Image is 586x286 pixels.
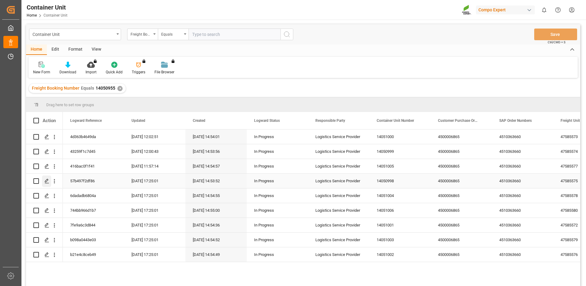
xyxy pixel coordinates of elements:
[308,203,369,218] div: Logistics Service Provider
[431,203,492,218] div: 4500006865
[131,30,151,37] div: Freight Booking Number
[369,144,431,159] div: 14050999
[438,118,479,123] span: Customer Purchase Order Numbers
[377,118,414,123] span: Container Unit Number
[308,247,369,262] div: Logistics Service Provider
[476,4,537,16] button: Compo Expert
[280,29,293,40] button: search button
[26,188,63,203] div: Press SPACE to select this row.
[308,159,369,173] div: Logistics Service Provider
[46,102,94,107] span: Drag here to set row groups
[26,129,63,144] div: Press SPACE to select this row.
[308,218,369,232] div: Logistics Service Provider
[193,118,205,123] span: Created
[492,159,553,173] div: 4510363660
[431,188,492,203] div: 4500006865
[124,188,185,203] div: [DATE] 17:25:01
[124,247,185,262] div: [DATE] 17:25:01
[87,44,106,55] div: View
[492,247,553,262] div: 4510363660
[43,118,56,123] div: Action
[26,247,63,262] div: Press SPACE to select this row.
[27,13,37,17] a: Home
[254,203,301,218] div: In Progress
[70,118,102,123] span: Logward Reference
[158,29,188,40] button: open menu
[124,159,185,173] div: [DATE] 11:57:14
[63,188,124,203] div: 6dadadb6804a
[124,174,185,188] div: [DATE] 17:25:01
[127,29,158,40] button: open menu
[27,3,67,12] div: Container Unit
[315,118,345,123] span: Responsible Party
[26,218,63,233] div: Press SPACE to select this row.
[254,248,301,262] div: In Progress
[534,29,577,40] button: Save
[63,159,124,173] div: 416bac0f1f41
[63,233,124,247] div: b098a0443e03
[59,69,76,75] div: Download
[308,188,369,203] div: Logistics Service Provider
[492,203,553,218] div: 4510363660
[63,174,124,188] div: 57b497f2df86
[369,203,431,218] div: 14051006
[431,218,492,232] div: 4500006865
[537,3,551,17] button: show 0 new notifications
[254,174,301,188] div: In Progress
[369,233,431,247] div: 14051003
[96,86,115,91] span: 14050955
[32,30,114,38] div: Container Unit
[26,144,63,159] div: Press SPACE to select this row.
[254,218,301,232] div: In Progress
[369,188,431,203] div: 14051004
[32,86,79,91] span: Freight Booking Number
[308,233,369,247] div: Logistics Service Provider
[185,188,247,203] div: [DATE] 14:54:55
[308,129,369,144] div: Logistics Service Provider
[124,233,185,247] div: [DATE] 17:25:01
[63,144,124,159] div: 43259f1c7d45
[124,203,185,218] div: [DATE] 17:25:01
[431,247,492,262] div: 4500006865
[26,174,63,188] div: Press SPACE to select this row.
[63,247,124,262] div: b21e4c8ceb49
[492,233,553,247] div: 4510363660
[185,203,247,218] div: [DATE] 14:55:00
[124,144,185,159] div: [DATE] 12:00:43
[185,174,247,188] div: [DATE] 14:53:52
[431,129,492,144] div: 4500006865
[254,159,301,173] div: In Progress
[492,174,553,188] div: 4510363660
[254,189,301,203] div: In Progress
[369,218,431,232] div: 14051001
[492,188,553,203] div: 4510363660
[81,86,94,91] span: Equals
[63,129,124,144] div: 4d363b4649da
[308,144,369,159] div: Logistics Service Provider
[26,203,63,218] div: Press SPACE to select this row.
[476,6,535,14] div: Compo Expert
[254,233,301,247] div: In Progress
[308,174,369,188] div: Logistics Service Provider
[26,44,47,55] div: Home
[369,247,431,262] div: 14051002
[117,86,123,91] div: ✕
[131,118,145,123] span: Updated
[185,159,247,173] div: [DATE] 14:54:57
[254,145,301,159] div: In Progress
[26,159,63,174] div: Press SPACE to select this row.
[492,144,553,159] div: 4510363660
[124,129,185,144] div: [DATE] 12:02:51
[369,159,431,173] div: 14051005
[29,29,121,40] button: open menu
[47,44,64,55] div: Edit
[33,69,50,75] div: New Form
[462,5,472,15] img: Screenshot%202023-09-29%20at%2010.02.21.png_1712312052.png
[548,40,565,44] span: Ctrl/CMD + S
[63,218,124,232] div: 7fe9a6c3d844
[185,144,247,159] div: [DATE] 14:53:56
[185,247,247,262] div: [DATE] 14:54:49
[431,174,492,188] div: 4500006865
[492,129,553,144] div: 4510363660
[188,29,280,40] input: Type to search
